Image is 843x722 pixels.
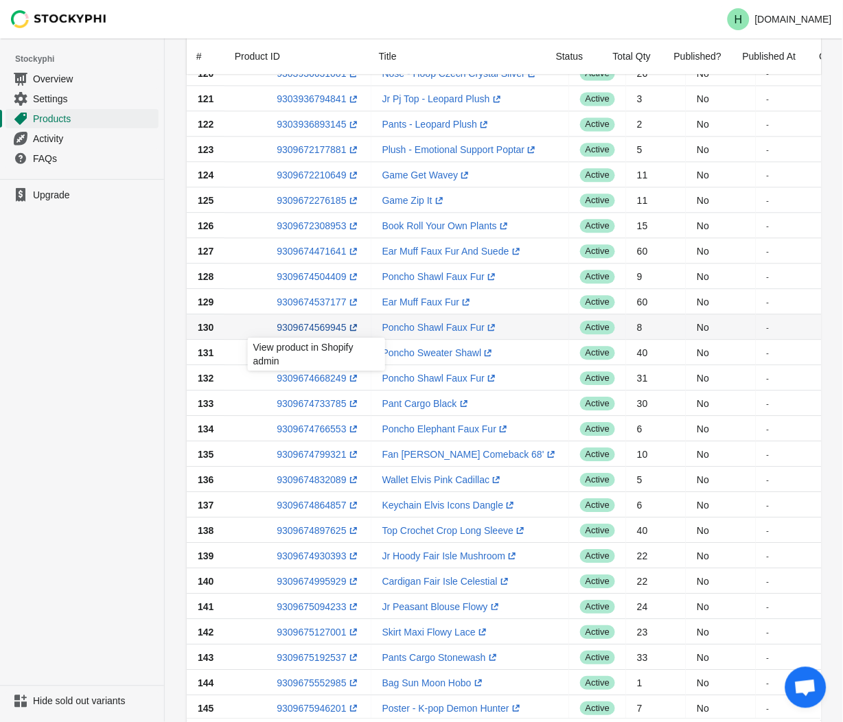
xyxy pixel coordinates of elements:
span: active [580,143,615,156]
img: Stockyphi [11,10,107,28]
td: No [686,162,755,187]
a: Poncho Shawl Faux Fur(opens a new window) [382,271,498,282]
a: 9309674799321(opens a new window) [277,449,360,460]
td: No [686,619,755,644]
td: No [686,416,755,441]
td: No [686,492,755,517]
a: 9309674668249(opens a new window) [277,373,360,384]
span: active [580,219,615,233]
td: 5 [626,137,686,162]
span: active [580,194,615,207]
a: 9309672308953(opens a new window) [277,220,360,231]
div: Total Qty [602,38,663,74]
span: 124 [198,170,213,180]
span: active [580,270,615,283]
a: Jr Peasant Blouse Flowy(opens a new window) [382,601,502,612]
a: Poncho Sweater Shawl(opens a new window) [382,347,496,358]
td: No [686,391,755,416]
span: 137 [198,500,213,511]
span: 138 [198,525,213,536]
span: 142 [198,627,213,638]
td: No [686,314,755,340]
td: No [686,111,755,137]
td: No [686,86,755,111]
span: 134 [198,423,213,434]
a: Nose - Hoop Czech Crystal Silver(opens a new window) [382,68,540,79]
span: 126 [198,220,213,231]
a: Products [5,108,159,128]
td: No [686,187,755,213]
span: active [580,473,615,487]
div: Published At [732,38,809,74]
a: Bag Sun Moon Hobo(opens a new window) [382,677,485,688]
td: 40 [626,340,686,365]
span: active [580,346,615,360]
small: - [767,450,770,458]
a: 9309674897625(opens a new window) [277,525,360,536]
td: No [686,365,755,391]
a: Pants Cargo Stonewash(opens a new window) [382,652,500,663]
a: Top Crochet Crop Long Sleeve(opens a new window) [382,525,527,536]
td: No [686,340,755,365]
small: - [767,246,770,255]
span: active [580,117,615,131]
small: - [767,348,770,357]
span: 144 [198,677,213,688]
a: 9309674766553(opens a new window) [277,423,360,434]
span: active [580,397,615,410]
td: 9 [626,264,686,289]
td: 3 [626,86,686,111]
td: 22 [626,568,686,594]
a: 9309674471641(opens a new window) [277,246,360,257]
a: 9309675127001(opens a new window) [277,627,360,638]
td: No [686,695,755,721]
td: 40 [626,517,686,543]
span: 140 [198,576,213,587]
td: No [686,441,755,467]
span: 141 [198,601,213,612]
div: Open chat [785,667,827,708]
td: 11 [626,187,686,213]
span: active [580,701,615,715]
a: 9309672276185(opens a new window) [277,195,360,206]
td: 2 [626,111,686,137]
a: Fan [PERSON_NAME] Comeback 68'(opens a new window) [382,449,558,460]
span: Hide sold out variants [33,695,156,708]
small: - [767,399,770,408]
span: FAQs [33,152,156,165]
td: 60 [626,289,686,314]
span: Upgrade [33,188,156,202]
a: 9309674537177(opens a new window) [277,296,360,307]
span: 130 [198,322,213,333]
span: active [580,371,615,385]
a: 9309674832089(opens a new window) [277,474,360,485]
td: No [686,213,755,238]
td: No [686,289,755,314]
span: active [580,422,615,436]
a: 9303936631001(opens a new window) [277,68,360,79]
a: Skirt Maxi Flowy Lace(opens a new window) [382,627,489,638]
a: Keychain Elvis Icons Dangle(opens a new window) [382,500,518,511]
span: Stockyphi [15,52,164,66]
span: 122 [198,119,213,130]
td: No [686,644,755,670]
a: Poncho Shawl Faux Fur(opens a new window) [382,322,498,333]
small: - [767,526,770,535]
span: 120 [198,68,213,79]
a: 9309674864857(opens a new window) [277,500,360,511]
a: Overview [5,69,159,89]
span: active [580,92,615,106]
td: 30 [626,391,686,416]
a: Cardigan Fair Isle Celestial(opens a new window) [382,576,511,587]
td: 10 [626,441,686,467]
span: Settings [33,92,156,106]
span: active [580,295,615,309]
span: 127 [198,246,213,257]
span: 133 [198,398,213,409]
small: - [767,500,770,509]
small: - [767,577,770,585]
td: No [686,137,755,162]
a: Poster - K-pop Demon Hunter(opens a new window) [382,703,523,714]
span: Overview [33,72,156,86]
td: 6 [626,492,686,517]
